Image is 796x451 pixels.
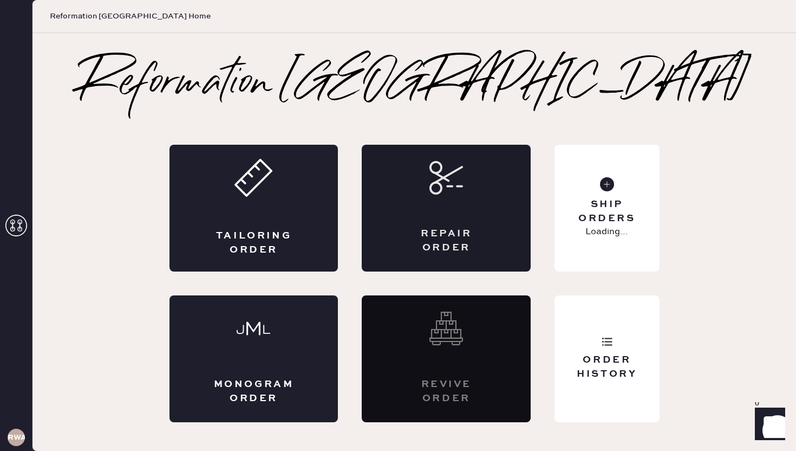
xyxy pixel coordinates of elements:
div: Revive order [405,378,487,405]
h3: RWA [8,434,25,441]
div: Ship Orders [563,198,650,225]
h2: Reformation [GEOGRAPHIC_DATA] [80,62,749,106]
div: Order History [563,353,650,381]
iframe: Front Chat [745,402,791,449]
p: Loading... [585,225,628,239]
div: Monogram Order [213,378,295,405]
div: Repair Order [405,227,487,254]
div: Tailoring Order [213,229,295,256]
span: Reformation [GEOGRAPHIC_DATA] Home [50,11,211,22]
div: Interested? Contact us at care@hemster.co [362,295,531,422]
